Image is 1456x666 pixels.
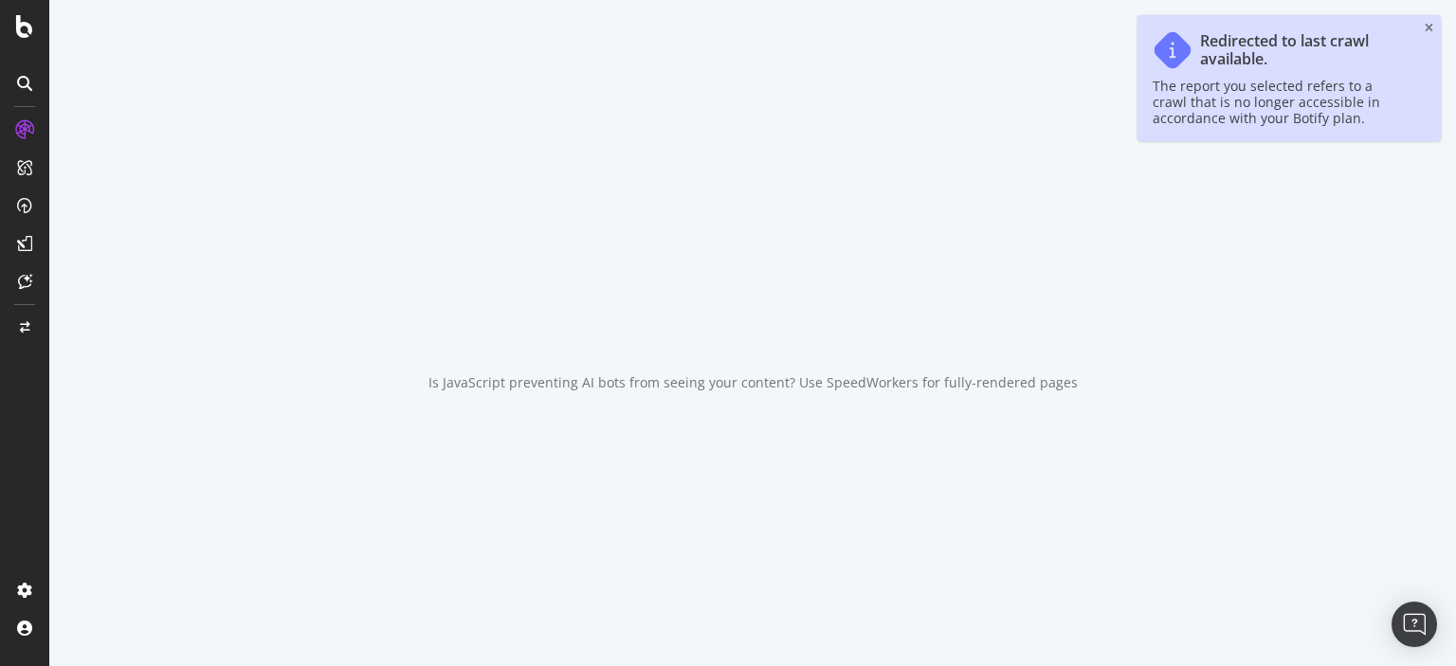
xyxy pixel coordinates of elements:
div: close toast [1425,23,1433,34]
div: Redirected to last crawl available. [1200,32,1407,68]
div: Open Intercom Messenger [1392,602,1437,647]
div: Is JavaScript preventing AI bots from seeing your content? Use SpeedWorkers for fully-rendered pages [428,373,1078,392]
div: animation [684,275,821,343]
div: The report you selected refers to a crawl that is no longer accessible in accordance with your Bo... [1153,78,1407,126]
